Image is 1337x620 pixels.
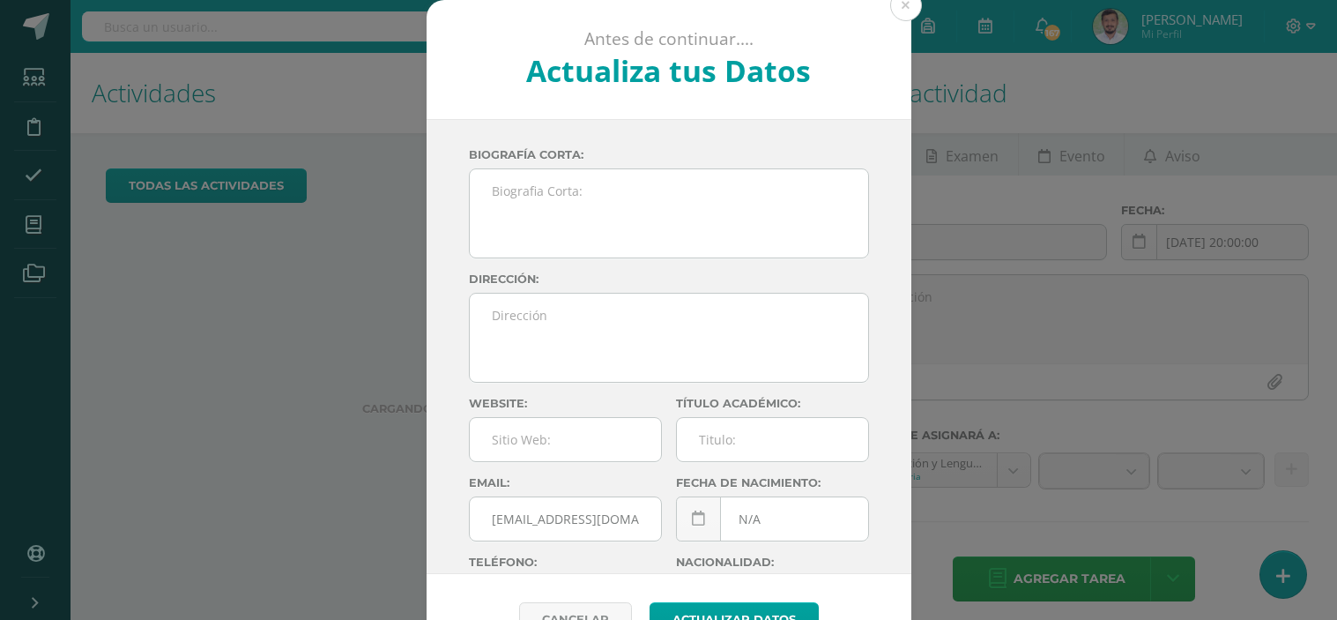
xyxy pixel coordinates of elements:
[470,497,661,541] input: Correo Electronico:
[677,497,868,541] input: Fecha de Nacimiento:
[469,148,869,161] label: Biografía corta:
[469,273,869,286] label: Dirección:
[473,50,864,91] h2: Actualiza tus Datos
[469,397,662,410] label: Website:
[473,28,864,50] p: Antes de continuar....
[677,418,868,461] input: Titulo:
[676,556,869,569] label: Nacionalidad:
[469,476,662,489] label: Email:
[676,476,869,489] label: Fecha de nacimiento:
[470,418,661,461] input: Sitio Web:
[469,556,662,569] label: Teléfono:
[676,397,869,410] label: Título académico:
